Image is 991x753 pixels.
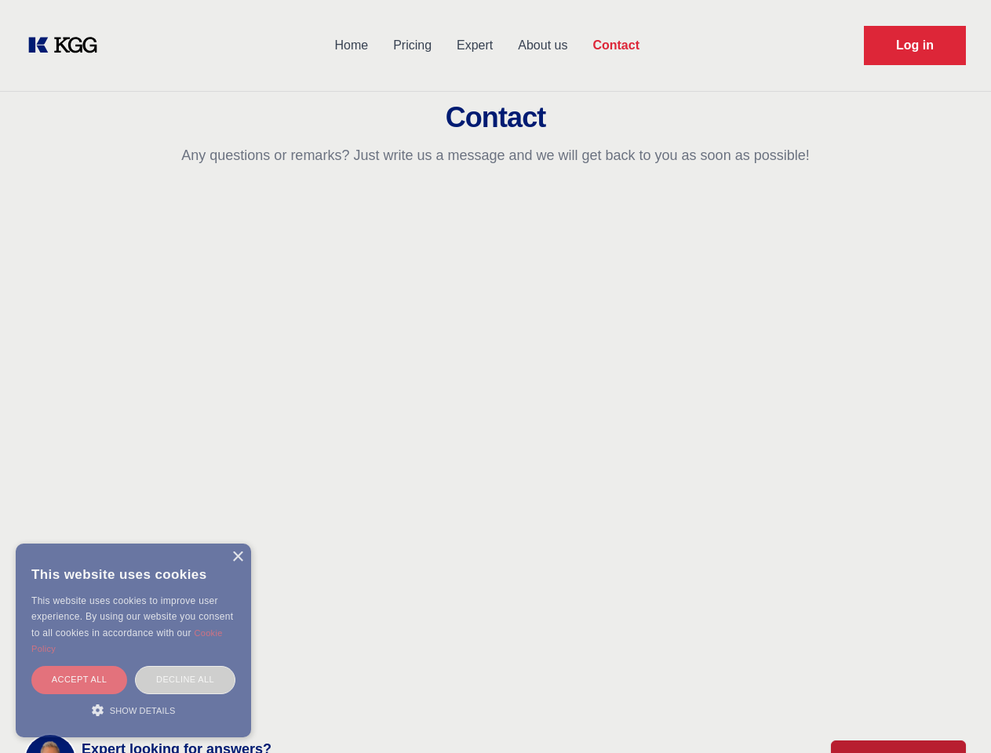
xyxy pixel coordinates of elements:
[31,628,223,653] a: Cookie Policy
[110,706,176,715] span: Show details
[444,25,505,66] a: Expert
[913,678,991,753] iframe: Chat Widget
[31,702,235,718] div: Show details
[580,25,652,66] a: Contact
[25,33,110,58] a: KOL Knowledge Platform: Talk to Key External Experts (KEE)
[505,25,580,66] a: About us
[135,666,235,693] div: Decline all
[322,25,381,66] a: Home
[31,595,233,638] span: This website uses cookies to improve user experience. By using our website you consent to all coo...
[864,26,966,65] a: Request Demo
[231,551,243,563] div: Close
[19,102,972,133] h2: Contact
[19,146,972,165] p: Any questions or remarks? Just write us a message and we will get back to you as soon as possible!
[31,555,235,593] div: This website uses cookies
[381,25,444,66] a: Pricing
[31,666,127,693] div: Accept all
